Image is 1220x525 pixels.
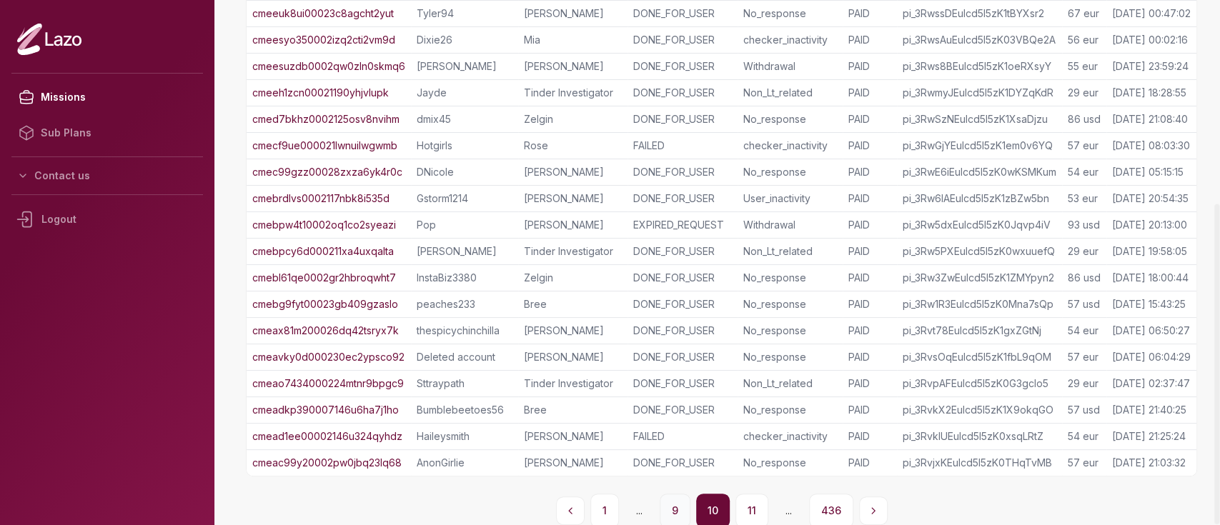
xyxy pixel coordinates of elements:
div: Tinder Investigator [524,86,622,100]
div: AnonGirlie [417,456,512,470]
div: pi_3RvkX2Eulcd5I5zK1X9okqGO [903,403,1056,417]
div: pi_3RvjxKEulcd5I5zK0THqTvMB [903,456,1056,470]
div: DONE_FOR_USER [633,324,732,338]
div: Haileysmith [417,429,512,444]
div: DONE_FOR_USER [633,376,732,391]
div: checker_inactivity [743,429,837,444]
div: Zelgin [524,112,622,126]
div: Logout [11,201,203,238]
div: Dixie26 [417,33,512,47]
div: [DATE] 23:59:24 [1112,59,1189,74]
div: No_response [743,297,837,311]
a: cmed7bkhz0002125osv8nvihm [252,112,400,126]
a: cmeax81m200026dq42tsryx7k [252,324,399,338]
div: Zelgin [524,271,622,285]
div: PAID [848,376,891,391]
div: No_response [743,165,837,179]
div: Withdrawal [743,218,837,232]
div: [DATE] 19:58:05 [1112,244,1187,259]
a: cmeesuzdb0002qw0zln0skmq6 [252,59,405,74]
div: Bree [524,297,622,311]
div: InstaBiz3380 [417,271,512,285]
div: pi_3Rw1R3Eulcd5I5zK0Mna7sQp [903,297,1056,311]
div: DONE_FOR_USER [633,297,732,311]
div: pi_3RwssDEulcd5I5zK1tBYXsr2 [903,6,1056,21]
div: 86 usd [1068,271,1101,285]
div: dmix45 [417,112,512,126]
a: cmeeh1zcn00021190yhjvlupk [252,86,389,100]
div: PAID [848,33,891,47]
div: [PERSON_NAME] [524,324,622,338]
div: pi_3Rw5PXEulcd5I5zK0wxuuefQ [903,244,1056,259]
div: peaches233 [417,297,512,311]
div: User_inactivity [743,191,837,206]
div: Tinder Investigator [524,244,622,259]
div: No_response [743,350,837,364]
div: DONE_FOR_USER [633,456,732,470]
div: DONE_FOR_USER [633,112,732,126]
a: cmead1ee00002146u324qyhdz [252,429,402,444]
div: pi_3RwmyJEulcd5I5zK1DYZqKdR [903,86,1056,100]
div: [DATE] 06:04:29 [1112,350,1191,364]
div: 29 eur [1068,86,1101,100]
a: cmebrdlvs0002117nbk8i535d [252,191,390,206]
div: DONE_FOR_USER [633,271,732,285]
div: Non_Lt_related [743,376,837,391]
div: FAILED [633,429,732,444]
div: PAID [848,297,891,311]
div: PAID [848,139,891,153]
div: 57 eur [1068,139,1101,153]
button: Next page [859,496,888,525]
div: PAID [848,112,891,126]
div: Bree [524,403,622,417]
div: checker_inactivity [743,139,837,153]
div: No_response [743,6,837,21]
div: DNicole [417,165,512,179]
div: pi_3RwGjYEulcd5I5zK1em0v6YQ [903,139,1056,153]
button: Previous page [556,496,585,525]
div: DONE_FOR_USER [633,165,732,179]
div: pi_3RwsAuEulcd5I5zK03VBQe2A [903,33,1056,47]
a: Missions [11,79,203,115]
div: Rose [524,139,622,153]
div: PAID [848,6,891,21]
div: pi_3RvkIUEulcd5I5zK0xsqLRtZ [903,429,1056,444]
div: [DATE] 05:15:15 [1112,165,1184,179]
div: 55 eur [1068,59,1101,74]
div: 86 usd [1068,112,1101,126]
div: [PERSON_NAME] [524,165,622,179]
div: Jayde [417,86,512,100]
div: 67 eur [1068,6,1101,21]
div: pi_3RwE6iEulcd5I5zK0wKSMKum [903,165,1056,179]
div: [PERSON_NAME] [417,59,512,74]
div: DONE_FOR_USER [633,191,732,206]
a: cmeac99y20002pw0jbq23lq68 [252,456,402,470]
a: cmebpw4t10002oq1co2syeazi [252,218,396,232]
div: [DATE] 06:50:27 [1112,324,1190,338]
div: DONE_FOR_USER [633,86,732,100]
div: pi_3RvpAFEulcd5I5zK0G3gclo5 [903,376,1056,391]
div: DONE_FOR_USER [633,350,732,364]
div: thespicychinchilla [417,324,512,338]
span: ... [625,498,654,524]
div: pi_3Rws8BEulcd5I5zK1oeRXsyY [903,59,1056,74]
div: PAID [848,86,891,100]
div: Tyler94 [417,6,512,21]
div: 56 eur [1068,33,1101,47]
div: [PERSON_NAME] [417,244,512,259]
div: pi_3Rw3ZwEulcd5I5zK1ZMYpyn2 [903,271,1056,285]
div: Non_Lt_related [743,86,837,100]
a: cmeao7434000224mtnr9bpgc9 [252,376,404,391]
div: PAID [848,429,891,444]
div: DONE_FOR_USER [633,403,732,417]
div: pi_3Rw6IAEulcd5I5zK1zBZw5bn [903,191,1056,206]
div: 54 eur [1068,324,1101,338]
div: No_response [743,324,837,338]
div: PAID [848,456,891,470]
div: Sttraypath [417,376,512,391]
div: Hotgirls [417,139,512,153]
div: 29 eur [1068,376,1101,391]
a: cmeadkp390007146u6ha7j1ho [252,403,399,417]
button: Contact us [11,163,203,189]
div: 57 eur [1068,350,1101,364]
